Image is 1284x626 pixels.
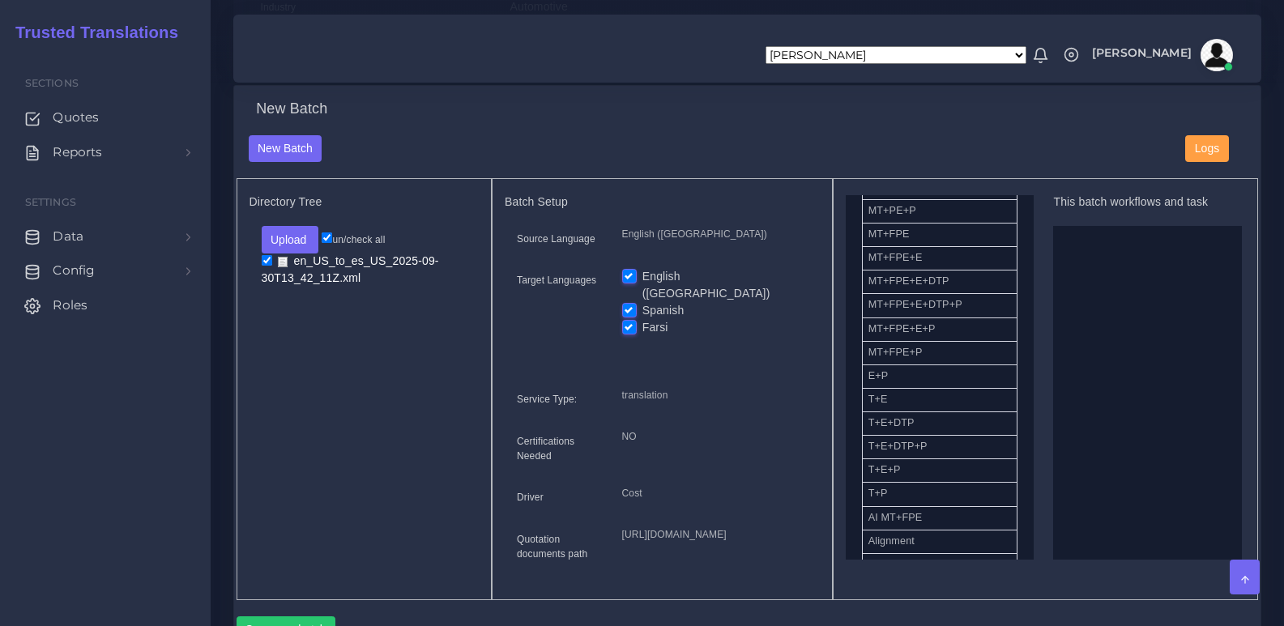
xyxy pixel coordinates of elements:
li: T+E+DTP+P [862,435,1017,459]
label: Farsi [642,319,668,336]
span: Reports [53,143,102,161]
p: English ([GEOGRAPHIC_DATA]) [622,226,808,243]
input: un/check all [322,232,332,243]
h2: Trusted Translations [4,23,178,42]
p: NO [622,428,808,445]
a: [PERSON_NAME]avatar [1084,39,1239,71]
span: Sections [25,77,79,89]
li: MT+FPE [862,223,1017,247]
label: un/check all [322,232,385,247]
img: avatar [1201,39,1233,71]
li: Alignment [862,530,1017,554]
span: Logs [1195,142,1219,155]
li: E+P [862,364,1017,389]
a: Reports [12,135,198,169]
label: Driver [517,490,544,505]
li: T+E+P [862,458,1017,483]
a: Data [12,219,198,253]
span: Config [53,262,95,279]
h5: Directory Tree [250,195,480,209]
li: T+E+DTP [862,411,1017,436]
span: Settings [25,196,76,208]
h5: This batch workflows and task [1053,195,1241,209]
label: Source Language [517,232,595,246]
a: Roles [12,288,198,322]
a: Trusted Translations [4,19,178,46]
button: Logs [1185,135,1228,163]
span: Quotes [53,109,99,126]
p: [URL][DOMAIN_NAME] [622,526,808,543]
li: MT+FPE+P [862,341,1017,365]
label: Service Type: [517,392,577,407]
span: Data [53,228,83,245]
span: Roles [53,296,87,314]
a: Config [12,253,198,287]
li: MT+FPE+E+DTP+P [862,293,1017,317]
li: MT+PE+P [862,199,1017,224]
p: Cost [622,485,808,502]
li: MT+FPE+E [862,246,1017,270]
li: MT+FPE+E+DTP [862,270,1017,294]
h4: New Batch [256,100,327,118]
li: T+P [862,482,1017,506]
li: AI MT+FPE [862,506,1017,530]
li: MT+FPE+E+P [862,317,1017,342]
h5: Batch Setup [505,195,820,209]
label: English ([GEOGRAPHIC_DATA]) [642,268,808,302]
label: Quotation documents path [517,532,598,561]
a: New Batch [249,141,322,154]
li: T+E [862,388,1017,412]
label: Spanish [642,302,685,319]
p: translation [622,387,808,404]
label: Certifications Needed [517,434,598,463]
li: Certified Translation [862,553,1017,577]
a: en_US_to_es_US_2025-09-30T13_42_11Z.xml [262,253,439,286]
span: [PERSON_NAME] [1092,47,1192,58]
button: Upload [262,226,319,253]
button: New Batch [249,135,322,163]
a: Quotes [12,100,198,134]
label: Target Languages [517,273,596,287]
